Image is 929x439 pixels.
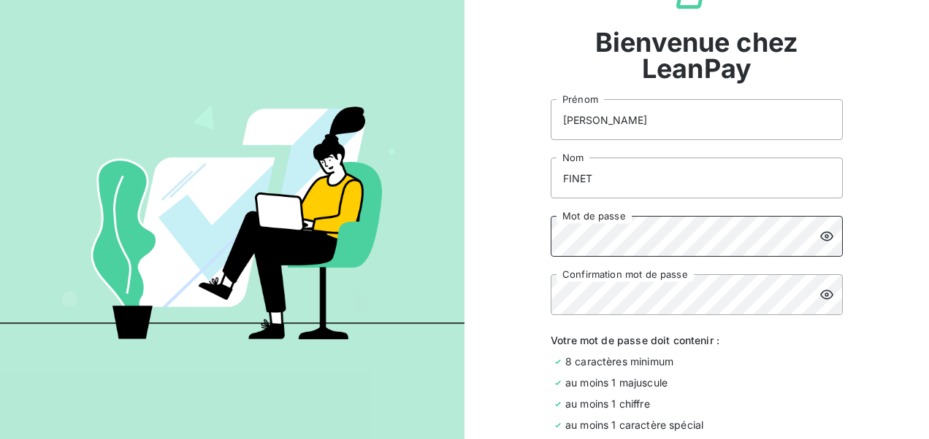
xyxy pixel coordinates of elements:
span: au moins 1 caractère spécial [565,417,703,432]
span: 8 caractères minimum [565,354,673,369]
input: placeholder [551,158,843,198]
span: au moins 1 majuscule [565,375,668,390]
span: Votre mot de passe doit contenir : [551,333,843,348]
span: au moins 1 chiffre [565,396,650,411]
input: placeholder [551,99,843,140]
span: Bienvenue chez LeanPay [551,29,843,82]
